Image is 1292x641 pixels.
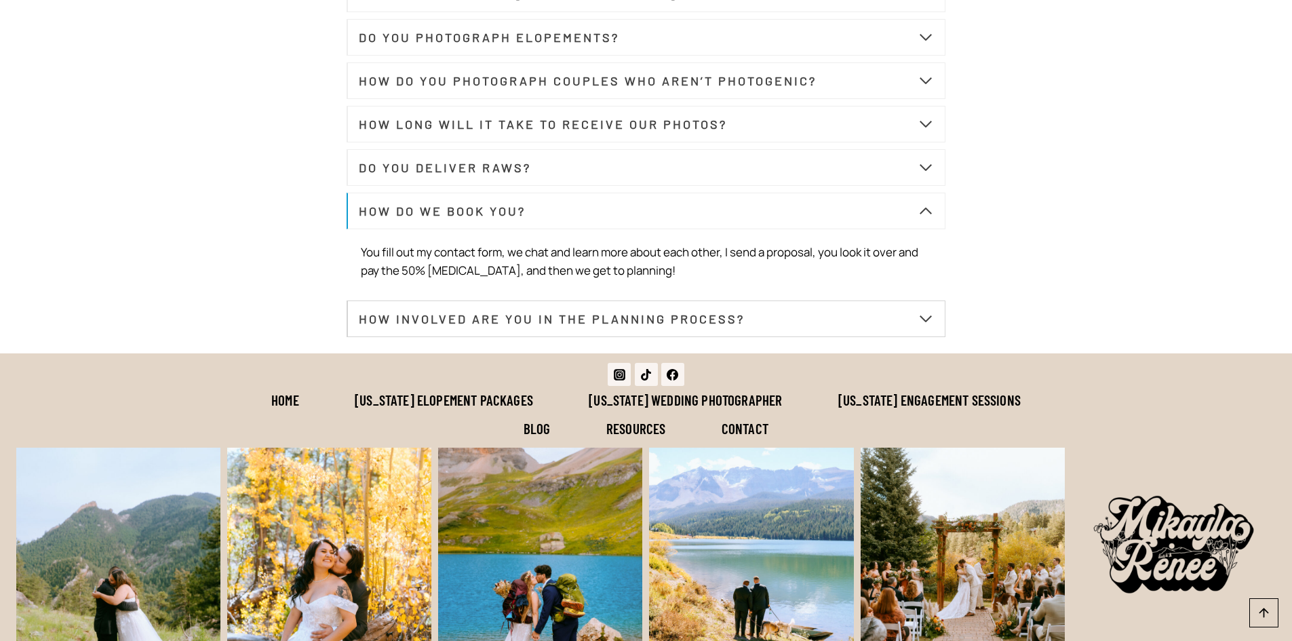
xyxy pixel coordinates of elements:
[359,203,526,218] strong: HOW DO WE BOOK YOU?
[243,386,327,414] a: Home
[347,106,946,142] button: HOW LONG WILL IT TAKE TO RECEIVE OUR PHOTOS?
[694,414,797,443] a: Contact
[579,414,694,443] a: Resources
[347,300,946,337] button: HOW INVOLVED ARE YOU IN THE PLANNING PROCESS?
[347,62,946,99] button: HOW DO YOU PHOTOGRAPH COUPLES WHO AREN’T PHOTOGENIC?
[359,117,727,132] strong: HOW LONG WILL IT TAKE TO RECEIVE OUR PHOTOS?
[347,193,946,229] button: HOW DO WE BOOK YOU?
[1249,598,1278,627] a: Scroll to top
[347,149,946,186] button: DO YOU DELIVER RAWS?
[496,414,579,443] a: Blog
[359,311,745,326] strong: HOW INVOLVED ARE YOU IN THE PLANNING PROCESS?
[359,73,817,88] strong: HOW DO YOU PHOTOGRAPH COUPLES WHO AREN’T PHOTOGENIC?
[359,30,619,45] strong: DO YOU PHOTOGRAPH ELOPEMENTS?
[608,363,631,386] a: Instagram
[347,19,946,56] button: DO YOU PHOTOGRAPH ELOPEMENTS?
[635,363,658,386] a: TikTok
[561,386,810,414] a: [US_STATE] Wedding Photographer
[810,386,1049,414] a: [US_STATE] Engagement Sessions
[661,363,684,386] a: Facebook
[361,243,932,279] p: You fill out my contact form, we chat and learn more about each other, I send a proposal, you loo...
[327,386,561,414] a: [US_STATE] Elopement Packages
[225,386,1068,443] nav: Footer Navigation
[347,229,946,294] div: HOW DO WE BOOK YOU?
[359,160,531,175] strong: DO YOU DELIVER RAWS?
